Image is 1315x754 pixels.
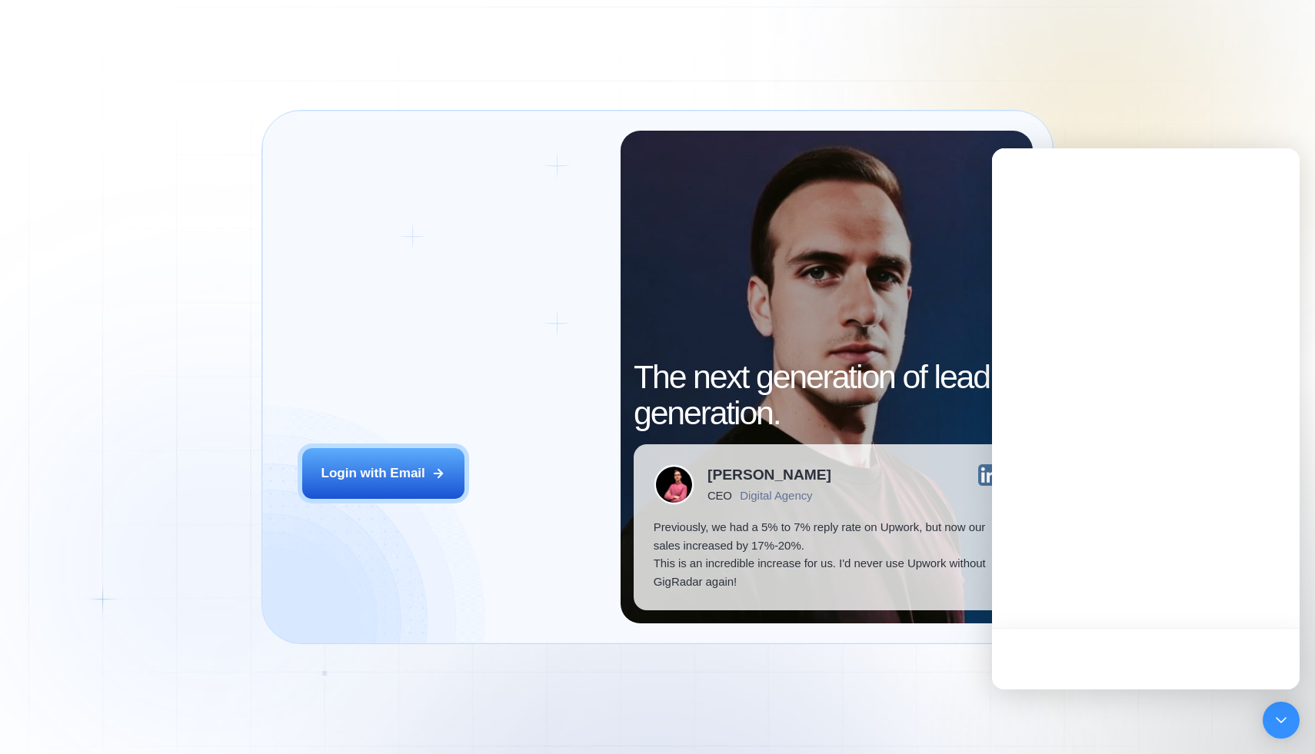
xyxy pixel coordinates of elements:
[740,489,812,502] div: Digital Agency
[634,359,1020,431] h2: The next generation of lead generation.
[707,467,831,482] div: [PERSON_NAME]
[707,489,731,502] div: CEO
[1263,702,1300,739] div: Open Intercom Messenger
[321,464,425,483] div: Login with Email
[302,448,465,499] button: Login with Email
[654,518,1000,590] p: Previously, we had a 5% to 7% reply rate on Upwork, but now our sales increased by 17%-20%. This ...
